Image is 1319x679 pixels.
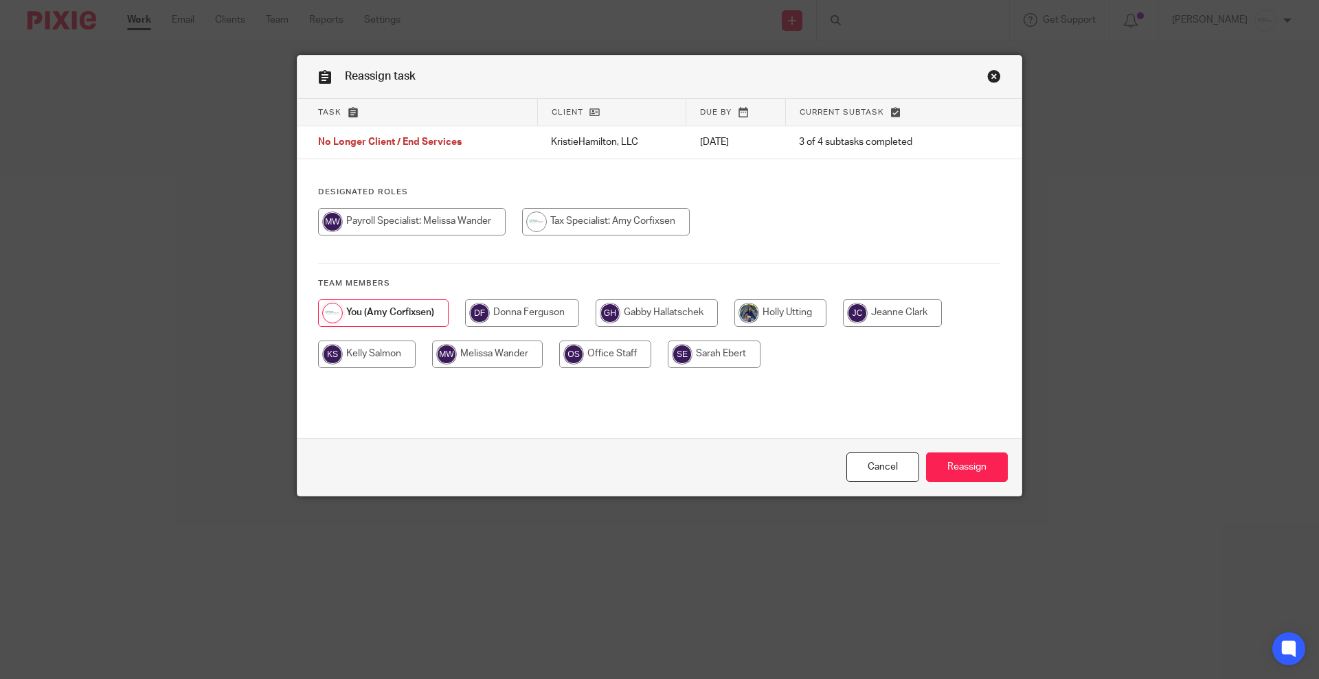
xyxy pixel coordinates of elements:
span: Current subtask [800,108,884,116]
td: 3 of 4 subtasks completed [785,126,968,159]
a: Close this dialog window [846,452,919,482]
span: Task [318,108,341,116]
a: Close this dialog window [987,69,1001,88]
span: Client [552,108,583,116]
span: Due by [700,108,732,116]
span: Reassign task [345,71,416,82]
p: [DATE] [700,135,771,149]
input: Reassign [926,452,1008,482]
h4: Designated Roles [318,187,1001,198]
h4: Team members [318,278,1001,289]
span: No Longer Client / End Services [318,138,462,148]
p: KristieHamilton, LLC [551,135,673,149]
